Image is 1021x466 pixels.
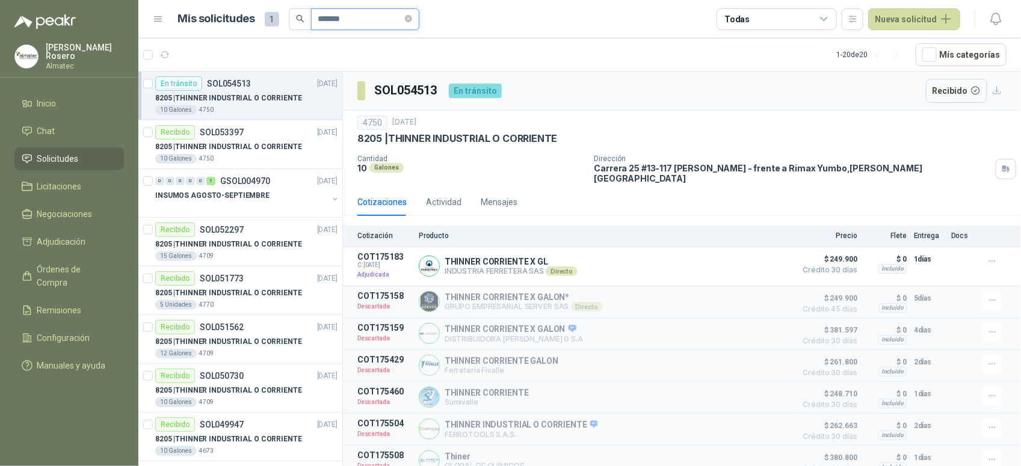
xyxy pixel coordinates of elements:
[155,93,302,104] p: 8205 | THINNER INDUSTRIAL O CORRIENTE
[155,177,164,185] div: 0
[481,195,517,209] div: Mensajes
[155,125,195,139] div: Recibido
[357,418,412,428] p: COT175504
[14,175,124,198] a: Licitaciones
[155,385,302,396] p: 8205 | THINNER INDUSTRIAL O CORRIENTE
[445,257,578,266] p: THINNER CORRIENTE X GL
[357,396,412,408] p: Descartada
[419,231,790,240] p: Producto
[199,397,214,407] p: 4709
[37,359,106,372] span: Manuales y ayuda
[317,419,338,431] p: [DATE]
[445,302,603,311] p: GRUPO EMPRESARIAL SERVER SAS
[797,387,857,401] span: $ 248.710
[445,420,597,431] p: THINNER INDUSTRIAL O CORRIENTE
[155,417,195,432] div: Recibido
[445,292,603,302] p: THINNER CORRIENTE X GALON*
[155,446,197,456] div: 10 Galones
[797,450,857,465] span: $ 380.800
[914,418,944,433] p: 2 días
[357,252,412,262] p: COT175183
[186,177,195,185] div: 0
[419,355,439,375] img: Company Logo
[797,369,857,376] span: Crédito 30 días
[405,15,412,22] span: close-circle
[878,431,907,440] div: Incluido
[357,163,367,173] p: 10
[200,323,244,331] p: SOL051562
[317,273,338,284] p: [DATE]
[914,291,944,305] p: 5 días
[357,291,412,301] p: COT175158
[317,176,338,187] p: [DATE]
[914,450,944,465] p: 1 días
[865,418,907,433] p: $ 0
[445,388,529,397] p: THINNER CORRIENTE
[797,418,857,433] span: $ 262.663
[14,299,124,322] a: Remisiones
[196,177,205,185] div: 0
[419,387,439,407] img: Company Logo
[199,251,214,261] p: 4709
[138,364,342,412] a: RecibidoSOL050730[DATE] 8205 |THINNER INDUSTRIAL O CORRIENTE10 Galones4709
[155,336,302,348] p: 8205 | THINNER INDUSTRIAL O CORRIENTE
[37,235,86,248] span: Adjudicación
[200,274,244,283] p: SOL051773
[155,320,195,334] div: Recibido
[37,97,57,110] span: Inicio
[797,305,857,313] span: Crédito 45 días
[199,300,214,310] p: 4770
[155,76,202,91] div: En tránsito
[265,12,279,26] span: 1
[176,177,185,185] div: 0
[914,387,944,401] p: 1 días
[445,366,558,375] p: Ferreteria Fivalle
[445,324,583,335] p: THINNER CORRIENTE X GALON
[865,450,907,465] p: $ 0
[317,224,338,236] p: [DATE]
[317,127,338,138] p: [DATE]
[445,452,525,461] p: Thiner
[37,263,113,289] span: Órdenes de Compra
[138,266,342,315] a: RecibidoSOL051773[DATE] 8205 |THINNER INDUSTRIAL O CORRIENTE5 Unidades4770
[200,128,244,136] p: SOL053397
[878,264,907,274] div: Incluido
[357,301,412,313] p: Descartada
[724,13,750,26] div: Todas
[445,334,583,343] p: DISTRIBUIDORA [PERSON_NAME] G S.A
[797,231,857,240] p: Precio
[419,419,439,439] img: Company Logo
[865,387,907,401] p: $ 0
[357,387,412,396] p: COT175460
[571,302,603,311] div: Directo
[594,155,991,163] p: Dirección
[207,79,251,88] p: SOL054513
[357,195,407,209] div: Cotizaciones
[357,262,412,269] span: C: [DATE]
[878,367,907,376] div: Incluido
[155,141,302,153] p: 8205 | THINNER INDUSTRIAL O CORRIENTE
[797,433,857,440] span: Crédito 30 días
[155,105,197,115] div: 10 Galones
[155,239,302,250] p: 8205 | THINNER INDUSTRIAL O CORRIENTE
[199,349,214,358] p: 4709
[317,322,338,333] p: [DATE]
[357,155,585,163] p: Cantidad
[138,218,342,266] a: RecibidoSOL052297[DATE] 8205 |THINNER INDUSTRIAL O CORRIENTE15 Galones4709
[155,154,197,164] div: 10 Galones
[14,327,124,349] a: Configuración
[865,323,907,337] p: $ 0
[178,10,255,28] h1: Mis solicitudes
[797,401,857,408] span: Crédito 30 días
[951,231,975,240] p: Docs
[206,177,215,185] div: 1
[138,72,342,120] a: En tránsitoSOL054513[DATE] 8205 |THINNER INDUSTRIAL O CORRIENTE10 Galones4750
[878,399,907,408] div: Incluido
[797,337,857,345] span: Crédito 30 días
[797,323,857,337] span: $ 381.597
[546,266,578,276] div: Directo
[200,372,244,380] p: SOL050730
[914,252,944,266] p: 1 días
[914,323,944,337] p: 4 días
[14,203,124,225] a: Negociaciones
